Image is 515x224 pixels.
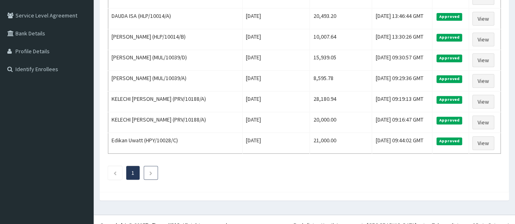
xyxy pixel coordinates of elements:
td: [PERSON_NAME] (HLP/10014/B) [108,29,243,50]
td: KELECHI [PERSON_NAME] (PRV/10188/A) [108,112,243,133]
td: 28,180.94 [310,91,372,112]
td: DAUDA ISA (HLP/10014/A) [108,9,243,29]
span: Approved [436,117,462,124]
td: Edikan Uwatt (HPY/10028/C) [108,133,243,154]
td: 10,007.64 [310,29,372,50]
td: 15,939.05 [310,50,372,71]
td: [DATE] [243,50,310,71]
td: [DATE] 09:16:47 GMT [372,112,432,133]
td: [DATE] [243,133,310,154]
td: 20,000.00 [310,112,372,133]
span: Approved [436,75,462,83]
td: [PERSON_NAME] (MUL/10039/A) [108,71,243,91]
a: View [472,33,494,46]
span: Approved [436,13,462,20]
a: View [472,53,494,67]
span: Approved [436,137,462,145]
td: [DATE] 13:46:44 GMT [372,9,432,29]
td: 20,493.20 [310,9,372,29]
span: Approved [436,54,462,62]
a: View [472,74,494,88]
td: [DATE] [243,29,310,50]
td: [DATE] 09:19:13 GMT [372,91,432,112]
td: [DATE] [243,71,310,91]
a: Previous page [113,169,117,176]
a: View [472,136,494,150]
td: [PERSON_NAME] (MUL/10039/D) [108,50,243,71]
td: KELECHI [PERSON_NAME] (PRV/10188/A) [108,91,243,112]
span: Approved [436,96,462,103]
td: 8,595.78 [310,71,372,91]
td: [DATE] 09:30:57 GMT [372,50,432,71]
td: [DATE] 09:29:36 GMT [372,71,432,91]
td: [DATE] [243,112,310,133]
td: [DATE] [243,91,310,112]
td: [DATE] [243,9,310,29]
td: [DATE] 13:30:26 GMT [372,29,432,50]
span: Approved [436,34,462,41]
a: View [472,95,494,109]
a: Page 1 is your current page [131,169,134,176]
td: [DATE] 09:44:02 GMT [372,133,432,154]
a: Next page [149,169,153,176]
td: 21,000.00 [310,133,372,154]
a: View [472,115,494,129]
a: View [472,12,494,26]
